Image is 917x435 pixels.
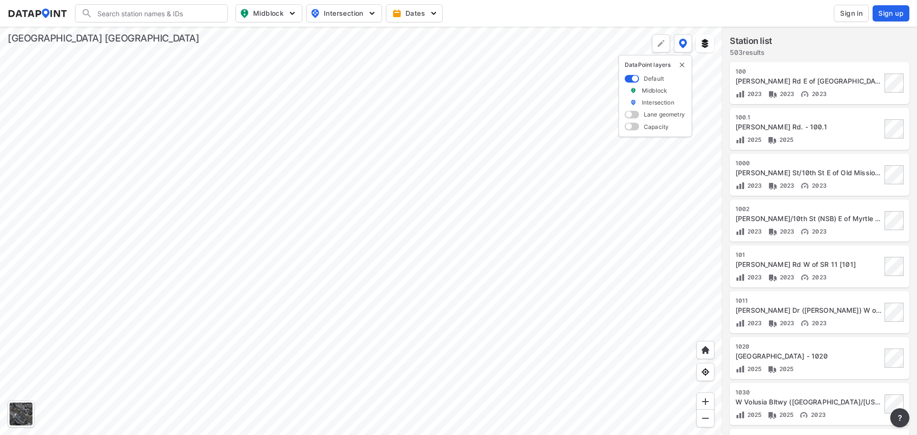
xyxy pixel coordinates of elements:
[736,297,882,305] div: 1011
[810,228,827,235] span: 2023
[736,397,882,407] div: W Volusia Bltwy (Veterans Memorial Pkwy Extension/Kentucky) N of Graves Ave [1030]
[800,273,810,282] img: Vehicle speed
[644,110,685,118] label: Lane geometry
[736,122,882,132] div: Arredondo Grant Rd. - 100.1
[736,68,882,75] div: 100
[736,318,745,328] img: Volume count
[810,90,827,97] span: 2023
[878,9,904,18] span: Sign up
[309,8,321,19] img: map_pin_int.54838e6b.svg
[768,181,778,191] img: Vehicle class
[630,98,637,106] img: marker_Intersection.6861001b.svg
[696,341,714,359] div: Home
[736,76,882,86] div: Arredondo Grant Rd E of Spring Garden Ranch Rd [100]
[429,9,438,18] img: 5YPKRKmlfpI5mqlR8AD95paCi+0kK1fRFDJSaMmawlwaeJcJwk9O2fotCW5ve9gAAAAASUVORK5CYII=
[625,61,686,69] p: DataPoint layers
[736,251,882,259] div: 101
[778,319,795,327] span: 2023
[745,274,762,281] span: 2023
[93,6,222,21] input: Search
[840,9,863,18] span: Sign in
[678,61,686,69] img: close-external-leyer.3061a1c7.svg
[736,227,745,236] img: Volume count
[394,9,437,18] span: Dates
[696,409,714,427] div: Zoom out
[777,136,794,143] span: 2025
[810,319,827,327] span: 2023
[736,260,882,269] div: Arredondo Grant Rd W of SR 11 [101]
[745,90,762,97] span: 2023
[306,4,382,22] button: Intersection
[700,39,710,48] img: layers.ee07997e.svg
[736,410,745,420] img: Volume count
[810,182,827,189] span: 2023
[810,274,827,281] span: 2023
[890,408,909,427] button: more
[736,343,882,350] div: 1020
[630,86,637,95] img: marker_Midblock.5ba75e30.svg
[736,89,745,99] img: Volume count
[768,410,777,420] img: Vehicle class
[778,228,795,235] span: 2023
[745,411,762,418] span: 2025
[736,135,745,145] img: Volume count
[701,414,710,423] img: MAAAAAElFTkSuQmCC
[730,34,772,48] label: Station list
[896,412,904,424] span: ?
[235,4,302,22] button: Midblock
[392,9,402,18] img: calendar-gold.39a51dde.svg
[768,135,777,145] img: Vehicle class
[745,365,762,372] span: 2025
[8,401,34,427] div: Toggle basemap
[777,411,794,418] span: 2025
[736,273,745,282] img: Volume count
[799,410,809,420] img: Vehicle speed
[736,389,882,396] div: 1030
[288,9,297,18] img: 5YPKRKmlfpI5mqlR8AD95paCi+0kK1fRFDJSaMmawlwaeJcJwk9O2fotCW5ve9gAAAAASUVORK5CYII=
[745,319,762,327] span: 2023
[800,89,810,99] img: Vehicle speed
[701,345,710,355] img: +XpAUvaXAN7GudzAAAAAElFTkSuQmCC
[768,318,778,328] img: Vehicle class
[678,61,686,69] button: delete
[240,8,296,19] span: Midblock
[386,4,443,22] button: Dates
[834,5,869,22] button: Sign in
[768,89,778,99] img: Vehicle class
[800,227,810,236] img: Vehicle speed
[652,34,670,53] div: Polygon tool
[736,364,745,374] img: Volume count
[778,90,795,97] span: 2023
[701,397,710,406] img: ZvzfEJKXnyWIrJytrsY285QMwk63cM6Drc+sIAAAAASUVORK5CYII=
[730,48,772,57] label: 503 results
[696,34,714,53] button: External layers
[367,9,377,18] img: 5YPKRKmlfpI5mqlR8AD95paCi+0kK1fRFDJSaMmawlwaeJcJwk9O2fotCW5ve9gAAAAASUVORK5CYII=
[696,393,714,411] div: Zoom in
[656,39,666,48] img: +Dz8AAAAASUVORK5CYII=
[809,411,826,418] span: 2023
[8,32,199,45] div: [GEOGRAPHIC_DATA] [GEOGRAPHIC_DATA]
[644,74,664,83] label: Default
[736,205,882,213] div: 1002
[800,181,810,191] img: Vehicle speed
[768,273,778,282] img: Vehicle class
[832,5,871,22] a: Sign in
[778,274,795,281] span: 2023
[736,114,882,121] div: 100.1
[736,159,882,167] div: 1000
[8,9,67,18] img: dataPointLogo.9353c09d.svg
[736,306,882,315] div: Kathy Dr (N Penin) W of SR A1A [1011]
[736,168,882,178] div: Josephine St/10th St E of Old Mission Rd [1000]
[871,5,909,21] a: Sign up
[873,5,909,21] button: Sign up
[239,8,250,19] img: map_pin_mid.602f9df1.svg
[736,214,882,223] div: Josephine St/10th St (NSB) E of Myrtle Rd [1002]
[701,367,710,377] img: zeq5HYn9AnE9l6UmnFLPAAAAAElFTkSuQmCC
[745,182,762,189] span: 2023
[768,227,778,236] img: Vehicle class
[642,86,667,95] label: Midblock
[642,98,674,106] label: Intersection
[778,182,795,189] span: 2023
[736,181,745,191] img: Volume count
[745,136,762,143] span: 2025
